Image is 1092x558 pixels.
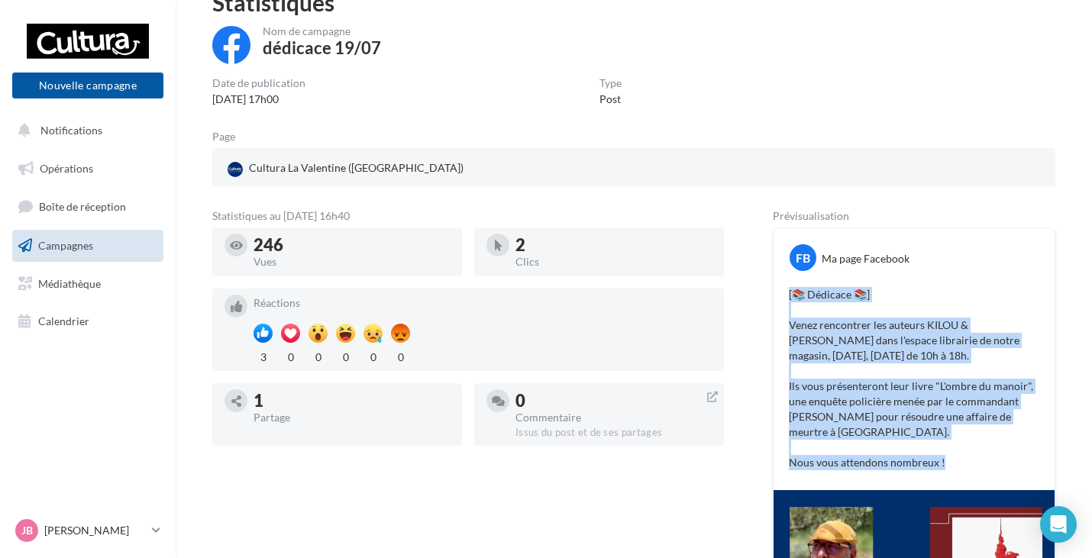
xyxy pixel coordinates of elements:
span: JB [21,523,33,538]
div: 0 [309,347,328,365]
div: Nom de campagne [263,26,381,37]
a: Cultura La Valentine ([GEOGRAPHIC_DATA]) [225,157,497,180]
div: Clics [515,256,712,267]
div: Page [212,131,247,142]
div: 3 [254,347,273,365]
div: Commentaire [515,412,712,423]
div: 0 [281,347,300,365]
div: Partage [254,412,450,423]
button: Nouvelle campagne [12,73,163,98]
span: Opérations [40,162,93,175]
div: Vues [254,256,450,267]
span: Calendrier [38,314,89,327]
div: Cultura La Valentine ([GEOGRAPHIC_DATA]) [225,157,467,180]
div: Issus du post et de ses partages [515,426,712,440]
div: Type [599,78,622,89]
span: Notifications [40,124,102,137]
div: dédicace 19/07 [263,40,381,56]
div: 246 [254,237,450,253]
div: [DATE] 17h00 [212,92,305,107]
a: JB [PERSON_NAME] [12,516,163,545]
span: Médiathèque [38,276,101,289]
div: Réactions [254,298,712,308]
a: Campagnes [9,230,166,262]
span: Campagnes [38,239,93,252]
span: Boîte de réception [39,200,126,213]
div: 1 [254,392,450,409]
div: Ma page Facebook [822,251,909,266]
div: 0 [336,347,355,365]
div: Date de publication [212,78,305,89]
p: [📚 Dédicace 📚] Venez rencontrer les auteurs KILOU & [PERSON_NAME] dans l'espace librairie de notr... [789,287,1039,470]
div: Prévisualisation [773,211,1055,221]
div: 0 [515,392,712,409]
div: 2 [515,237,712,253]
a: Calendrier [9,305,166,337]
button: Notifications [9,115,160,147]
p: [PERSON_NAME] [44,523,146,538]
div: 0 [363,347,383,365]
a: Opérations [9,153,166,185]
a: Boîte de réception [9,190,166,223]
div: Statistiques au [DATE] 16h40 [212,211,724,221]
div: 0 [391,347,410,365]
a: Médiathèque [9,268,166,300]
div: Post [599,92,622,107]
div: Open Intercom Messenger [1040,506,1077,543]
div: FB [790,244,816,271]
